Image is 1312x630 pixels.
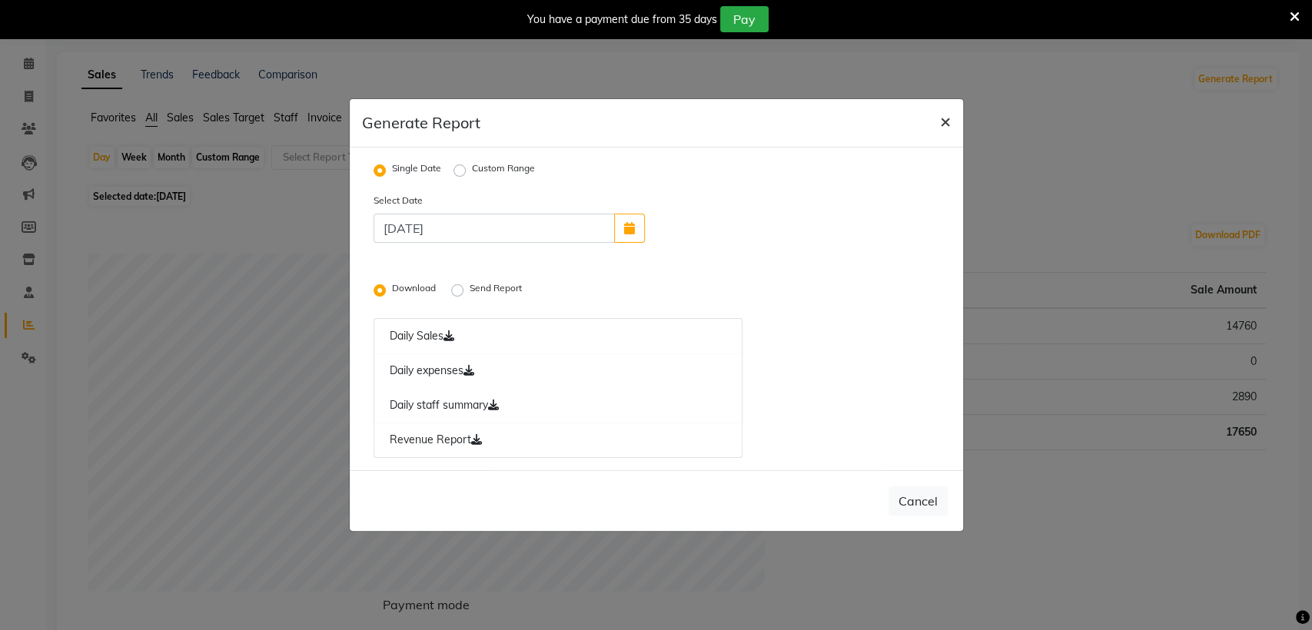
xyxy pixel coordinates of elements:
[470,281,525,300] label: Send Report
[720,6,769,32] button: Pay
[392,161,441,180] label: Single Date
[889,486,948,516] button: Cancel
[392,281,439,300] label: Download
[940,109,951,132] span: ×
[374,353,743,389] a: Daily expenses
[527,12,717,28] div: You have a payment due from 35 days
[472,161,535,180] label: Custom Range
[374,214,615,243] input: 2025-09-04
[362,111,480,134] h5: Generate Report
[362,194,510,207] label: Select Date
[374,318,743,354] a: Daily Sales
[928,99,963,142] button: Close
[374,423,743,458] a: Revenue Report
[374,388,743,423] a: Daily staff summary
